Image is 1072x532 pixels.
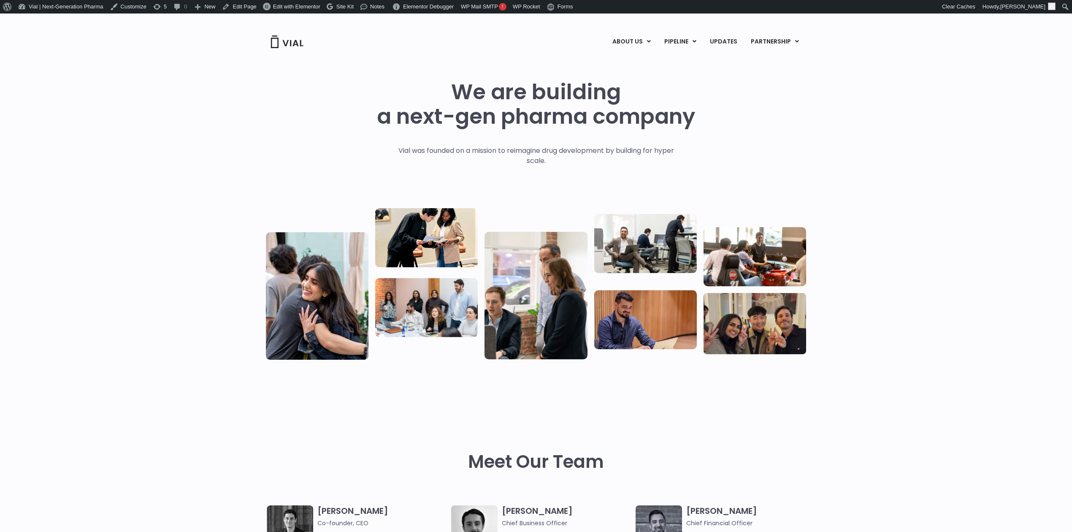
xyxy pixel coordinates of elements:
p: Vial was founded on a mission to reimagine drug development by building for hyper scale. [390,146,683,166]
span: Chief Financial Officer [686,518,816,528]
img: Two people looking at a paper talking. [375,208,478,267]
img: Vial Logo [270,35,304,48]
h2: Meet Our Team [468,452,604,472]
h1: We are building a next-gen pharma company [377,80,695,129]
span: Chief Business Officer [502,518,631,528]
img: Group of people playing whirlyball [704,227,806,286]
a: PIPELINEMenu Toggle [658,35,703,49]
span: Edit with Elementor [273,3,320,10]
h3: [PERSON_NAME] [686,505,816,528]
span: Site Kit [336,3,354,10]
a: ABOUT USMenu Toggle [606,35,657,49]
img: Man working at a computer [594,290,697,349]
img: Group of three people standing around a computer looking at the screen [485,232,587,359]
span: Co-founder, CEO [317,518,447,528]
img: Three people working in an office [594,214,697,273]
h3: [PERSON_NAME] [502,505,631,528]
span: [PERSON_NAME] [1000,3,1045,10]
span: ! [499,3,506,11]
a: UPDATES [703,35,744,49]
img: Vial Life [266,232,368,360]
img: Group of 3 people smiling holding up the peace sign [704,293,806,354]
img: Eight people standing and sitting in an office [375,278,478,337]
a: PARTNERSHIPMenu Toggle [744,35,806,49]
h3: [PERSON_NAME] [317,505,447,528]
